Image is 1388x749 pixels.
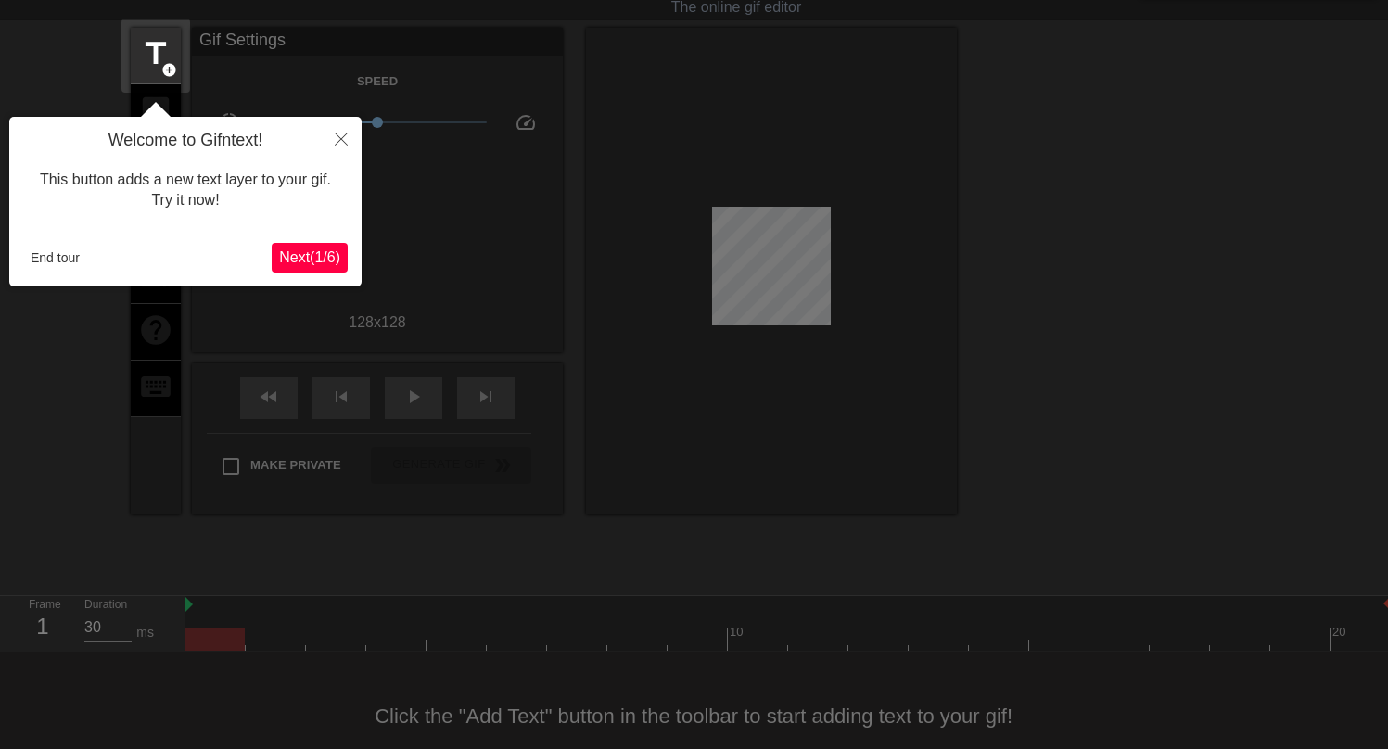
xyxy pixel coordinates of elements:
[279,249,340,265] span: Next ( 1 / 6 )
[23,131,348,151] h4: Welcome to Gifntext!
[23,151,348,230] div: This button adds a new text layer to your gif. Try it now!
[23,244,87,272] button: End tour
[321,117,362,159] button: Close
[272,243,348,273] button: Next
